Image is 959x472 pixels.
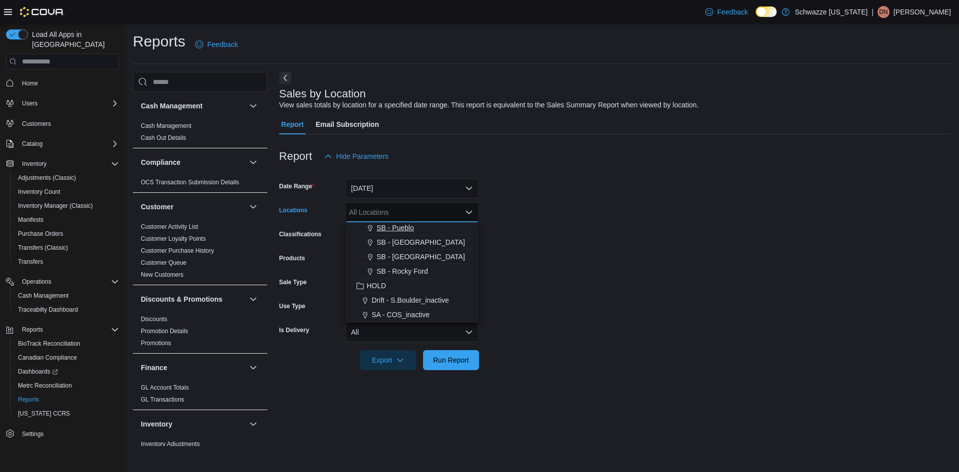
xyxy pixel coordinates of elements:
[18,382,72,390] span: Metrc Reconciliation
[2,323,123,337] button: Reports
[141,247,214,255] span: Customer Purchase History
[141,235,206,242] a: Customer Loyalty Points
[14,304,82,316] a: Traceabilty Dashboard
[141,134,186,141] a: Cash Out Details
[377,237,465,247] span: SB - [GEOGRAPHIC_DATA]
[2,275,123,289] button: Operations
[345,279,479,293] button: HOLD
[279,326,309,334] label: Is Delivery
[191,34,242,54] a: Feedback
[14,242,119,254] span: Transfers (Classic)
[345,322,479,342] button: All
[14,338,84,350] a: BioTrack Reconciliation
[141,363,245,373] button: Finance
[316,114,379,134] span: Email Subscription
[141,327,188,335] span: Promotion Details
[14,366,119,378] span: Dashboards
[345,264,479,279] button: SB - Rocky Ford
[717,7,748,17] span: Feedback
[14,172,80,184] a: Adjustments (Classic)
[10,289,123,303] button: Cash Management
[279,72,291,84] button: Next
[18,76,119,89] span: Home
[141,202,245,212] button: Customer
[207,39,238,49] span: Feedback
[18,428,47,440] a: Settings
[14,366,62,378] a: Dashboards
[18,276,119,288] span: Operations
[14,290,72,302] a: Cash Management
[141,179,239,186] a: OCS Transaction Submission Details
[14,214,47,226] a: Manifests
[756,6,777,17] input: Dark Mode
[14,394,119,406] span: Reports
[141,328,188,335] a: Promotion Details
[14,408,119,420] span: Washington CCRS
[879,6,888,18] span: DN
[14,256,47,268] a: Transfers
[18,138,119,150] span: Catalog
[10,407,123,421] button: [US_STATE] CCRS
[279,150,312,162] h3: Report
[18,244,68,252] span: Transfers (Classic)
[345,250,479,264] button: SB - [GEOGRAPHIC_DATA]
[345,178,479,198] button: [DATE]
[18,276,55,288] button: Operations
[22,79,38,87] span: Home
[701,2,752,22] a: Feedback
[141,259,186,266] a: Customer Queue
[18,354,77,362] span: Canadian Compliance
[2,116,123,131] button: Customers
[20,7,64,17] img: Cova
[18,368,58,376] span: Dashboards
[141,122,191,129] a: Cash Management
[18,292,68,300] span: Cash Management
[10,365,123,379] a: Dashboards
[14,200,119,212] span: Inventory Manager (Classic)
[14,200,97,212] a: Inventory Manager (Classic)
[377,252,465,262] span: SB - [GEOGRAPHIC_DATA]
[14,338,119,350] span: BioTrack Reconciliation
[18,410,70,418] span: [US_STATE] CCRS
[320,146,393,166] button: Hide Parameters
[423,350,479,370] button: Run Report
[141,101,203,111] h3: Cash Management
[14,304,119,316] span: Traceabilty Dashboard
[247,201,259,213] button: Customer
[141,441,200,448] a: Inventory Adjustments
[10,227,123,241] button: Purchase Orders
[18,77,42,89] a: Home
[872,6,874,18] p: |
[141,178,239,186] span: OCS Transaction Submission Details
[10,303,123,317] button: Traceabilty Dashboard
[247,362,259,374] button: Finance
[10,379,123,393] button: Metrc Reconciliation
[2,75,123,90] button: Home
[141,363,167,373] h3: Finance
[279,182,315,190] label: Date Range
[345,293,479,308] button: Drift - S.Boulder_inactive
[133,313,267,353] div: Discounts & Promotions
[133,120,267,148] div: Cash Management
[18,202,93,210] span: Inventory Manager (Classic)
[141,223,198,230] a: Customer Activity List
[10,241,123,255] button: Transfers (Classic)
[141,271,183,279] span: New Customers
[141,384,189,392] span: GL Account Totals
[14,228,67,240] a: Purchase Orders
[433,355,469,365] span: Run Report
[141,134,186,142] span: Cash Out Details
[141,316,167,323] a: Discounts
[360,350,416,370] button: Export
[141,122,191,130] span: Cash Management
[279,302,305,310] label: Use Type
[18,138,46,150] button: Catalog
[22,430,43,438] span: Settings
[141,396,184,403] a: GL Transactions
[18,340,80,348] span: BioTrack Reconciliation
[14,228,119,240] span: Purchase Orders
[133,31,185,51] h1: Reports
[336,151,389,161] span: Hide Parameters
[18,216,43,224] span: Manifests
